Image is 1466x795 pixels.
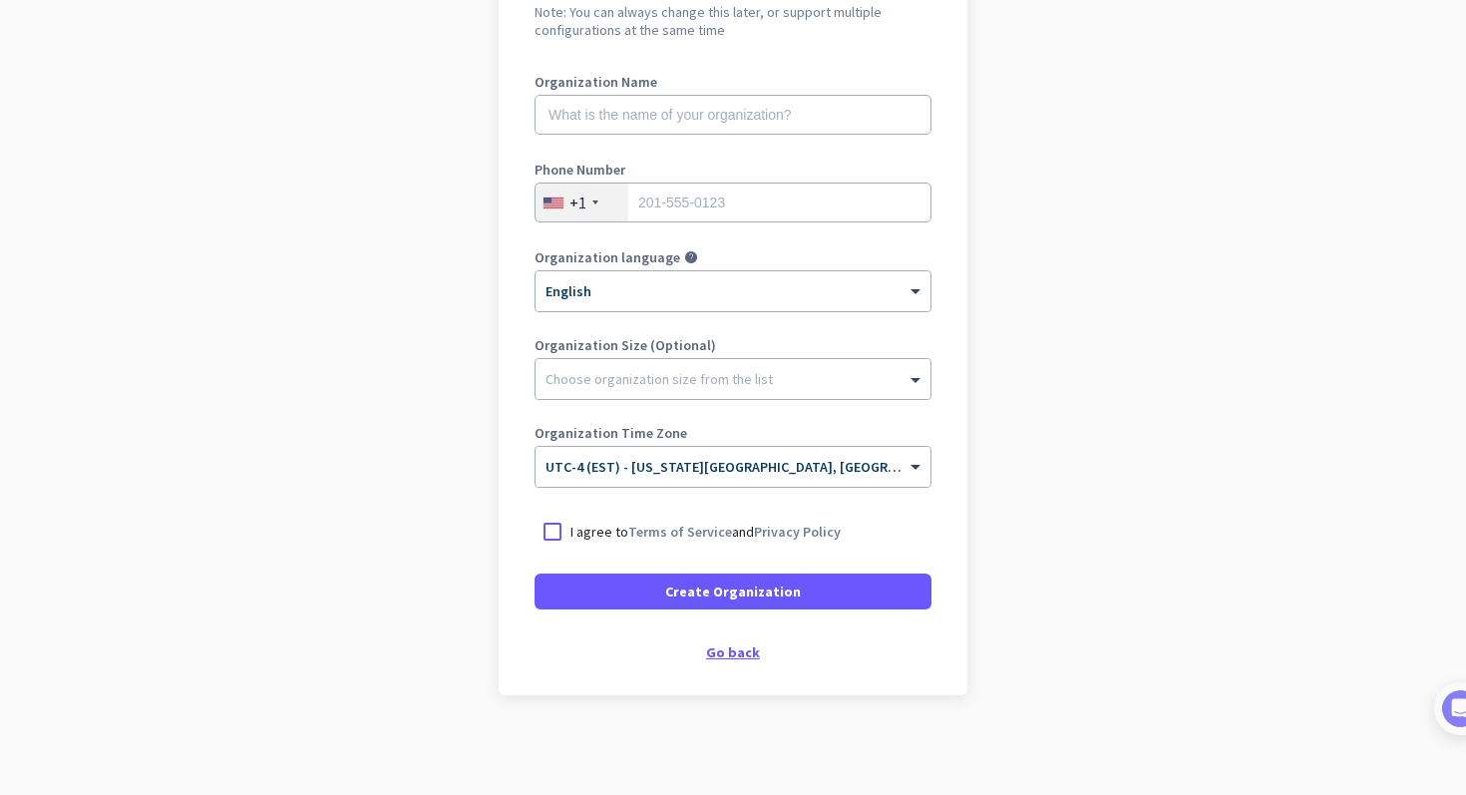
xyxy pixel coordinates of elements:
button: Create Organization [535,574,931,609]
i: help [684,250,698,264]
div: Go back [535,645,931,659]
div: +1 [569,193,586,212]
label: Phone Number [535,163,931,177]
a: Privacy Policy [754,523,841,541]
a: Terms of Service [628,523,732,541]
label: Organization Time Zone [535,426,931,440]
label: Organization Name [535,75,931,89]
p: I agree to and [570,522,841,542]
span: Create Organization [665,582,801,601]
input: 201-555-0123 [535,183,931,222]
label: Organization Size (Optional) [535,338,931,352]
input: What is the name of your organization? [535,95,931,135]
h2: Note: You can always change this later, or support multiple configurations at the same time [535,3,931,39]
label: Organization language [535,250,680,264]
